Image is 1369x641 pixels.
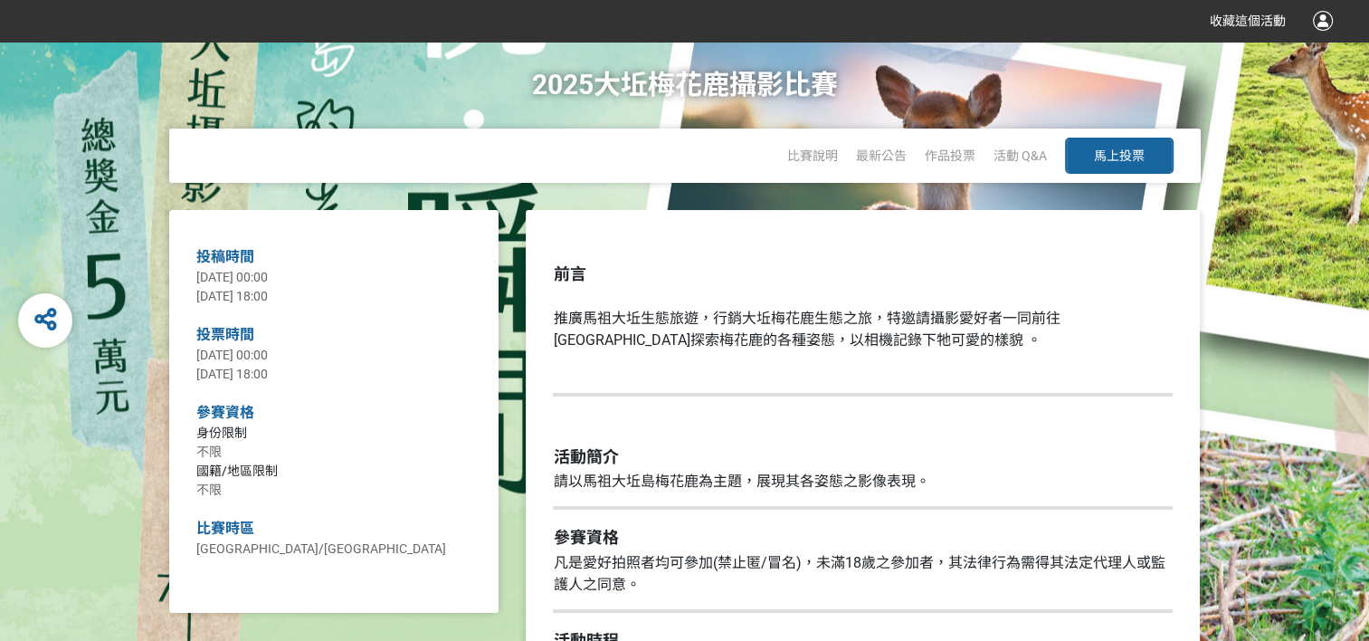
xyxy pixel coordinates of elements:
span: 國籍/地區限制 [196,464,278,478]
span: 投票時間 [196,326,254,343]
span: 參賽資格 [196,404,254,421]
h1: 2025大坵梅花鹿攝影比賽 [532,42,838,129]
a: 活動 Q&A [993,148,1047,163]
span: 比賽時區 [196,520,254,537]
span: [DATE] 18:00 [196,367,268,381]
span: 收藏這個活動 [1210,14,1286,28]
span: [GEOGRAPHIC_DATA]/[GEOGRAPHIC_DATA] [196,541,446,556]
strong: 參賽資格 [553,528,618,547]
span: 馬上投票 [1094,148,1145,163]
strong: 活動簡介 [553,447,618,466]
span: [DATE] 18:00 [196,289,268,303]
button: 馬上投票 [1065,138,1174,174]
span: 不限 [196,483,222,497]
a: 最新公告 [856,148,907,163]
span: 投稿時間 [196,248,254,265]
span: 身份限制 [196,426,247,440]
span: [DATE] 00:00 [196,270,268,284]
span: 請以馬祖大坵島梅花鹿為主題，展現其各姿態之影像表現。 [553,473,929,490]
a: 作品投票 [925,148,975,163]
span: 不限 [196,445,222,459]
span: 。 [1026,331,1041,349]
span: [DATE] 00:00 [196,348,268,362]
span: 推廣馬祖大坵生態旅遊，行銷大坵梅花鹿生態之旅，特邀請攝影愛好者一同前往[GEOGRAPHIC_DATA]探索梅花鹿的各種姿態，以相機記錄下牠可愛的樣貌 [553,310,1060,349]
span: 凡是愛好拍照者均可參加(禁止匿/冒名)，未滿18歲之參加者，其法律行為需得其法定代理人或監護人之同意。 [553,554,1165,593]
a: 比賽說明 [787,148,838,163]
strong: 前言 [553,264,585,283]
